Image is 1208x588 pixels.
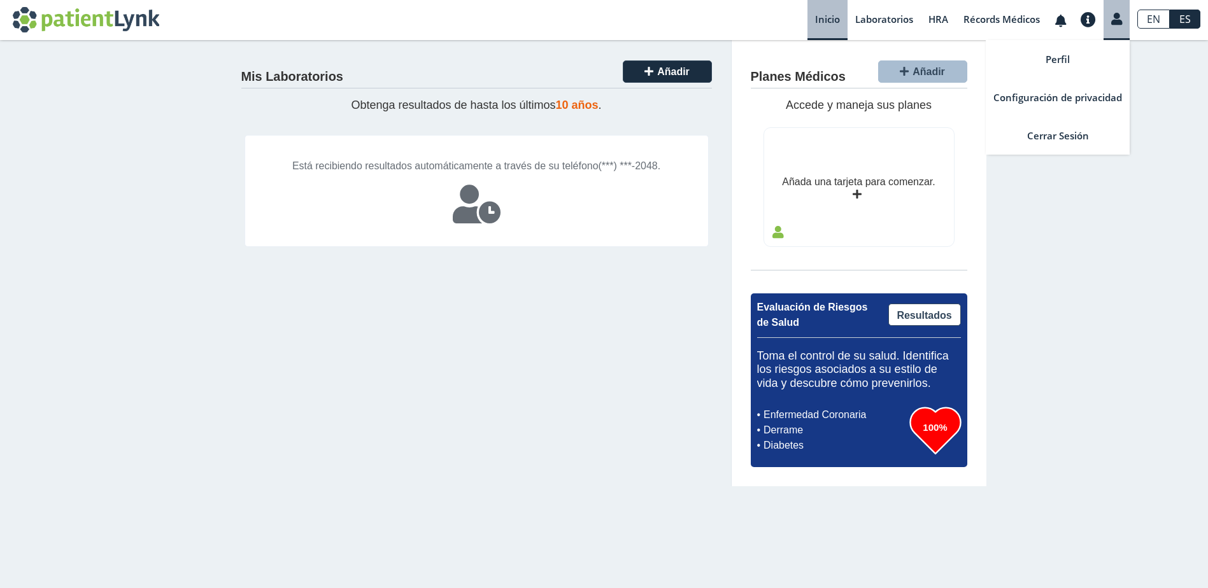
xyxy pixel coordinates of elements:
[241,69,343,85] h4: Mis Laboratorios
[1137,10,1170,29] a: EN
[757,302,868,328] span: Evaluación de Riesgos de Salud
[760,438,910,453] li: Diabetes
[556,99,599,111] span: 10 años
[757,349,961,391] h5: Toma el control de su salud. Identifica los riesgos asociados a su estilo de vida y descubre cómo...
[986,40,1130,78] a: Perfil
[782,174,935,190] div: Añada una tarjeta para comenzar.
[351,99,601,111] span: Obtenga resultados de hasta los últimos .
[910,419,961,435] h3: 100%
[292,160,599,171] span: Está recibiendo resultados automáticamente a través de su teléfono
[760,407,910,423] li: Enfermedad Coronaria
[928,13,948,25] span: HRA
[888,304,961,326] a: Resultados
[623,60,712,83] button: Añadir
[986,78,1130,116] a: Configuración de privacidad
[986,116,1130,155] a: Cerrar Sesión
[786,99,932,111] span: Accede y maneja sus planes
[751,69,846,85] h4: Planes Médicos
[657,66,690,77] span: Añadir
[878,60,967,83] button: Añadir
[1170,10,1200,29] a: ES
[913,66,945,77] span: Añadir
[760,423,910,438] li: Derrame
